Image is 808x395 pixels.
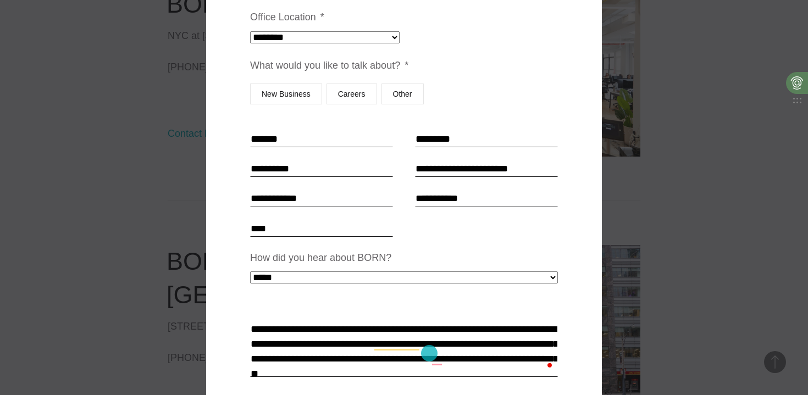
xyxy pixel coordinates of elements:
[250,11,324,24] label: Office Location
[250,311,558,377] textarea: To enrich screen reader interactions, please activate Accessibility in Grammarly extension settings
[250,252,391,264] label: How did you hear about BORN?
[381,84,424,104] label: Other
[326,84,377,104] label: Careers
[250,59,408,72] label: What would you like to talk about?
[250,84,322,104] label: New Business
